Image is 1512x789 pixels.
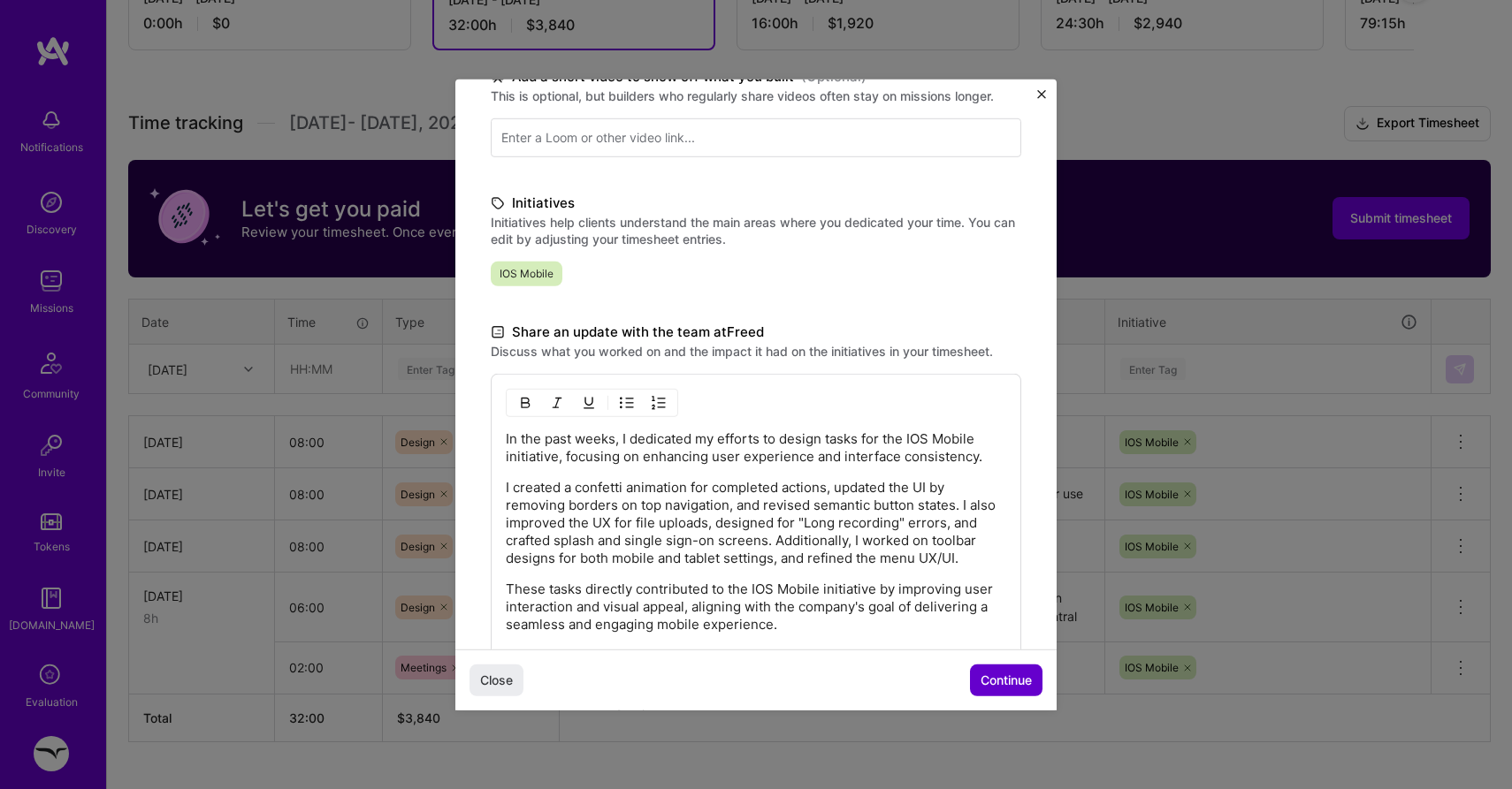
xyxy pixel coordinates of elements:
[981,671,1032,689] span: Continue
[480,671,513,689] span: Close
[1037,89,1046,108] button: Close
[607,391,608,413] img: Divider
[620,395,634,409] img: UL
[506,580,1006,633] p: These tasks directly contributed to the IOS Mobile initiative by improving user interaction and v...
[582,395,596,409] img: Underline
[470,664,523,696] button: Close
[491,193,505,213] i: icon TagBlack
[550,395,564,409] img: Italic
[506,429,1006,465] p: In the past weeks, I dedicated my efforts to design tasks for the IOS Mobile initiative, focusing...
[491,322,505,342] i: icon DocumentBlack
[652,395,666,409] img: OL
[506,478,1006,566] p: I created a confetti animation for completed actions, updated the UI by removing borders on top n...
[491,261,562,285] span: IOS Mobile
[491,192,1021,213] label: Initiatives
[970,664,1042,696] button: Continue
[491,87,1021,103] label: This is optional, but builders who regularly share videos often stay on missions longer.
[518,395,532,409] img: Bold
[491,118,1021,156] input: Enter a Loom or other video link...
[491,213,1021,247] label: Initiatives help clients understand the main areas where you dedicated your time. You can edit by...
[491,321,1021,342] label: Share an update with the team at Freed
[491,342,1021,359] label: Discuss what you worked on and the impact it had on the initiatives in your timesheet.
